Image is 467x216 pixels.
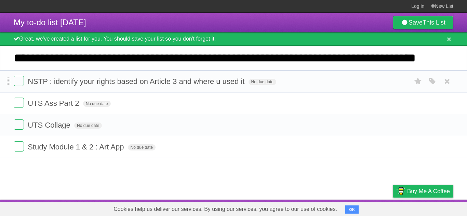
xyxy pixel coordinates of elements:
span: UTS Ass Part 2 [28,99,81,107]
span: No due date [74,123,102,129]
a: SaveThis List [393,16,453,29]
span: Study Module 1 & 2 : Art App [28,143,125,151]
img: Buy me a coffee [396,185,405,197]
span: UTS Collage [28,121,72,129]
span: No due date [83,101,111,107]
a: Terms [361,201,376,214]
label: Done [14,141,24,152]
span: NSTP : identify your rights based on Article 3 and where u used it [28,77,246,86]
a: Developers [324,201,352,214]
span: Cookies help us deliver our services. By using our services, you agree to our use of cookies. [107,202,344,216]
label: Done [14,98,24,108]
a: About [302,201,316,214]
b: This List [423,19,445,26]
a: Buy me a coffee [393,185,453,198]
button: OK [345,205,359,214]
span: My to-do list [DATE] [14,18,86,27]
span: Buy me a coffee [407,185,450,197]
a: Suggest a feature [410,201,453,214]
label: Done [14,119,24,130]
span: No due date [128,144,156,150]
a: Privacy [384,201,402,214]
label: Done [14,76,24,86]
span: No due date [249,79,276,85]
label: Star task [412,76,425,87]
